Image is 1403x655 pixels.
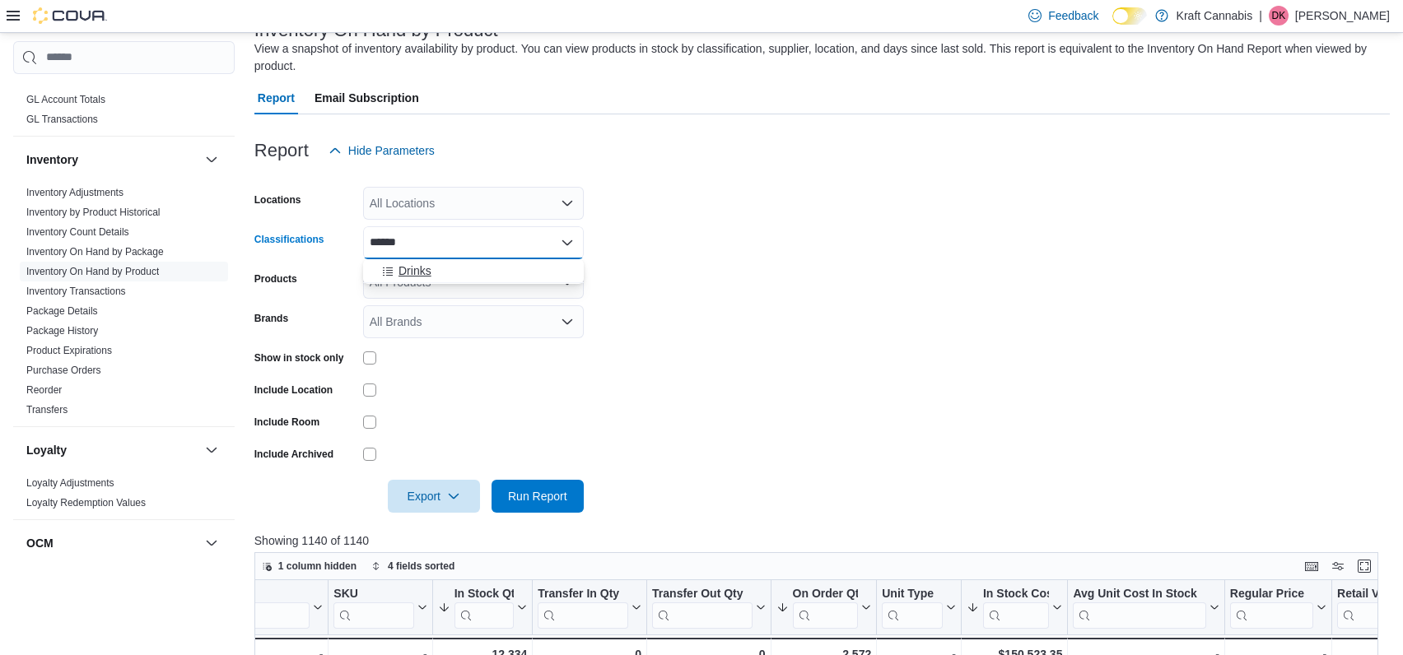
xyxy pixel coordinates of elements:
h3: Inventory [26,151,78,168]
div: Inventory [13,183,235,426]
span: Inventory by Product Historical [26,206,161,219]
button: Inventory [26,151,198,168]
span: Package History [26,324,98,337]
a: Inventory On Hand by Package [26,246,164,258]
a: Product Expirations [26,345,112,356]
label: Include Archived [254,448,333,461]
span: 1 column hidden [278,560,357,573]
div: Unit Type [882,586,943,628]
button: Avg Unit Cost In Stock [1073,586,1219,628]
span: Product Expirations [26,344,112,357]
div: Regular Price [1230,586,1313,628]
button: Loyalty [26,442,198,458]
div: On Order Qty [792,586,858,628]
button: 1 column hidden [255,556,363,576]
button: Enter fullscreen [1354,556,1374,576]
span: DK [1272,6,1286,26]
span: Reorder [26,383,62,397]
span: Loyalty Adjustments [26,476,114,490]
button: On Order Qty [776,586,871,628]
div: In Stock Qty [454,586,514,628]
button: Open list of options [561,197,574,210]
span: GL Transactions [26,113,98,126]
span: Email Subscription [315,81,419,114]
label: Products [254,272,297,286]
div: View a snapshot of inventory availability by product. You can view products in stock by classific... [254,40,1382,75]
span: Hide Parameters [348,142,435,159]
button: Regular Price [1230,586,1326,628]
div: Finance [13,90,235,136]
button: Display options [1328,556,1348,576]
h3: Report [254,141,309,160]
span: Loyalty Redemption Values [26,496,146,509]
button: Hide Parameters [322,134,441,167]
button: 4 fields sorted [365,556,461,576]
span: Inventory On Hand by Package [26,245,164,258]
label: Show in stock only [254,351,344,365]
a: Inventory by Product Historical [26,207,161,218]
span: Feedback [1048,7,1098,24]
p: [PERSON_NAME] [1295,6,1390,26]
span: Inventory Adjustments [26,186,124,199]
div: Avg Unit Cost In Stock [1073,586,1205,628]
div: Classification [173,586,310,628]
label: Locations [254,193,301,207]
div: Regular Price [1230,586,1313,602]
button: Loyalty [202,440,221,460]
div: Transfer Out Qty [652,586,752,602]
button: Transfer In Qty [538,586,641,628]
p: | [1259,6,1262,26]
div: Transfer Out Qty [652,586,752,628]
div: Transfer In Qty [538,586,628,602]
label: Classifications [254,233,324,246]
button: Close list of options [561,236,574,249]
span: Inventory Transactions [26,285,126,298]
a: Inventory Transactions [26,286,126,297]
span: Export [398,480,470,513]
span: Purchase Orders [26,364,101,377]
label: Include Room [254,416,319,429]
label: Include Location [254,383,333,397]
div: In Stock Cost [983,586,1049,602]
img: Cova [33,7,107,24]
button: OCM [202,533,221,553]
span: 4 fields sorted [388,560,454,573]
div: Transfer In Qty [538,586,628,628]
button: In Stock Cost [967,586,1062,628]
label: Brands [254,312,288,325]
span: Package Details [26,304,98,318]
a: Package History [26,325,98,337]
a: Inventory Count Details [26,226,129,238]
a: Inventory Adjustments [26,187,124,198]
button: OCM [26,535,198,551]
a: Loyalty Adjustments [26,477,114,489]
div: Avg Unit Cost In Stock [1073,586,1205,602]
span: Inventory Count Details [26,225,129,239]
input: Dark Mode [1112,7,1147,25]
div: In Stock Qty [454,586,514,602]
button: Export [388,480,480,513]
span: Transfers [26,403,68,416]
button: Inventory [202,150,221,170]
a: Transfers [26,404,68,416]
button: In Stock Qty [437,586,527,628]
span: GL Account Totals [26,93,105,106]
div: Loyalty [13,473,235,519]
a: Package Details [26,305,98,317]
button: Drinks [363,259,584,283]
p: Showing 1140 of 1140 [254,532,1390,549]
div: Choose from the following options [363,259,584,283]
div: Unit Type [882,586,943,602]
a: GL Account Totals [26,94,105,105]
button: Keyboard shortcuts [1302,556,1321,576]
a: GL Transactions [26,114,98,125]
div: Classification [173,586,310,602]
div: In Stock Cost [983,586,1049,628]
button: Transfer Out Qty [652,586,765,628]
p: Kraft Cannabis [1177,6,1253,26]
a: Inventory On Hand by Product [26,266,159,277]
a: Loyalty Redemption Values [26,497,146,509]
div: SKU [333,586,413,602]
span: Drinks [399,262,431,279]
span: Report [258,81,295,114]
